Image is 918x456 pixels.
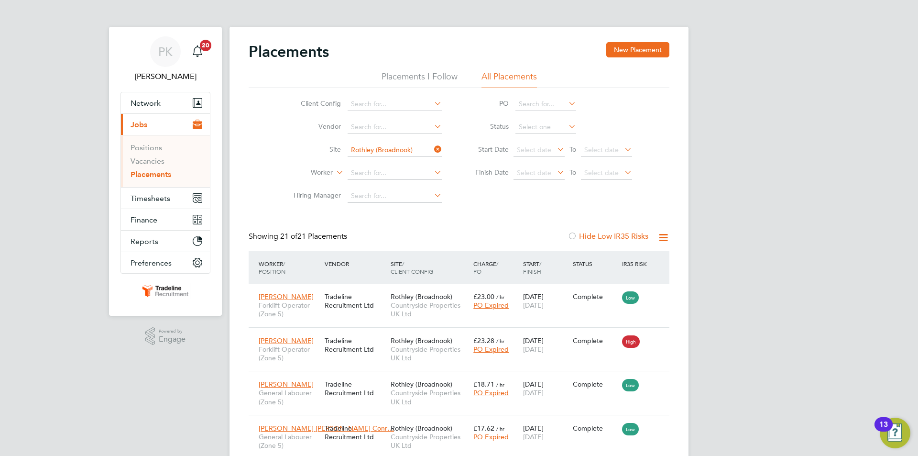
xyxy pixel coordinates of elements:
div: Charge [471,255,521,280]
span: 20 [200,40,211,51]
h2: Placements [249,42,329,61]
div: [DATE] [521,419,570,446]
span: General Labourer (Zone 5) [259,433,320,450]
a: Go to home page [120,283,210,299]
span: [PERSON_NAME] [PERSON_NAME] Conr… [259,424,394,433]
span: £18.71 [473,380,494,389]
span: Countryside Properties UK Ltd [391,433,469,450]
span: Rothley (Broadnook) [391,336,452,345]
div: Showing [249,232,349,242]
div: [DATE] [521,288,570,314]
a: [PERSON_NAME]General Labourer (Zone 5)Tradeline Recruitment LtdRothley (Broadnook)Countryside Pro... [256,375,669,383]
img: tradelinerecruitment-logo-retina.png [141,283,190,299]
span: Low [622,423,639,435]
span: High [622,335,640,348]
span: / hr [496,425,504,432]
span: Forklift Operator (Zone 5) [259,301,320,318]
span: [PERSON_NAME] [259,380,314,389]
span: / Position [259,260,285,275]
input: Search for... [348,189,442,203]
label: Client Config [286,99,341,108]
span: Reports [131,237,158,246]
span: [DATE] [523,433,544,441]
a: [PERSON_NAME]Forklift Operator (Zone 5)Tradeline Recruitment LtdRothley (Broadnook)Countryside Pr... [256,331,669,339]
button: Network [121,92,210,113]
div: [DATE] [521,375,570,402]
button: Timesheets [121,188,210,209]
a: [PERSON_NAME] [PERSON_NAME] Conr…General Labourer (Zone 5)Tradeline Recruitment LtdRothley (Broad... [256,419,669,427]
span: 21 of [280,232,297,241]
span: / hr [496,293,504,300]
span: General Labourer (Zone 5) [259,389,320,406]
span: To [567,143,579,156]
span: Countryside Properties UK Ltd [391,345,469,362]
div: Complete [573,424,618,433]
span: PO Expired [473,345,509,354]
input: Search for... [348,98,442,111]
span: Select date [584,168,619,177]
span: Select date [517,168,551,177]
div: Tradeline Recruitment Ltd [322,375,388,402]
label: PO [466,99,509,108]
span: £23.28 [473,336,494,345]
span: Select date [584,145,619,154]
label: Status [466,122,509,131]
a: Vacancies [131,156,164,166]
span: / hr [496,337,504,345]
span: PO Expired [473,301,509,310]
span: PO Expired [473,389,509,397]
div: 13 [879,424,888,437]
span: [DATE] [523,389,544,397]
span: Patrick Knight [120,71,210,82]
span: Preferences [131,258,172,267]
a: [PERSON_NAME]Forklift Operator (Zone 5)Tradeline Recruitment LtdRothley (Broadnook)Countryside Pr... [256,287,669,295]
span: / Finish [523,260,541,275]
div: Status [570,255,620,272]
div: Site [388,255,471,280]
a: Powered byEngage [145,327,186,345]
span: [DATE] [523,345,544,354]
label: Site [286,145,341,154]
span: Select date [517,145,551,154]
button: Open Resource Center, 13 new notifications [880,418,910,448]
input: Search for... [348,144,442,157]
div: Vendor [322,255,388,272]
span: Network [131,99,161,108]
div: Worker [256,255,322,280]
span: To [567,166,579,178]
a: Placements [131,170,171,179]
span: PK [158,45,173,58]
button: New Placement [606,42,669,57]
span: Forklift Operator (Zone 5) [259,345,320,362]
label: Hide Low IR35 Risks [568,232,648,241]
div: Tradeline Recruitment Ltd [322,332,388,358]
span: / Client Config [391,260,433,275]
a: PK[PERSON_NAME] [120,36,210,82]
span: Powered by [159,327,186,335]
div: Tradeline Recruitment Ltd [322,419,388,446]
span: £17.62 [473,424,494,433]
li: Placements I Follow [382,71,458,88]
a: Positions [131,143,162,152]
span: Engage [159,335,186,344]
div: Complete [573,292,618,301]
button: Finance [121,209,210,230]
span: Timesheets [131,194,170,203]
input: Search for... [348,121,442,134]
input: Search for... [348,167,442,180]
div: Start [521,255,570,280]
li: All Placements [481,71,537,88]
button: Reports [121,231,210,252]
span: [PERSON_NAME] [259,336,314,345]
span: £23.00 [473,292,494,301]
span: [DATE] [523,301,544,310]
label: Start Date [466,145,509,154]
div: Jobs [121,135,210,187]
input: Select one [515,121,576,134]
label: Finish Date [466,168,509,177]
nav: Main navigation [109,27,222,316]
span: PO Expired [473,433,509,441]
span: 21 Placements [280,232,347,241]
span: Low [622,379,639,391]
span: [PERSON_NAME] [259,292,314,301]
